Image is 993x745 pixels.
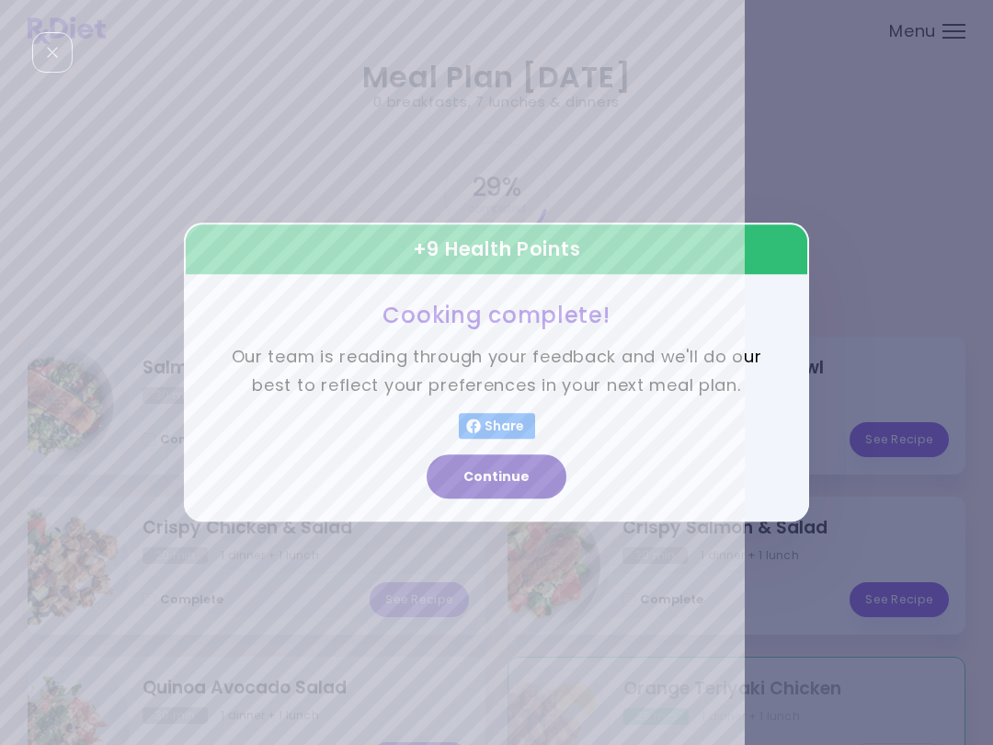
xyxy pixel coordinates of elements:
button: Continue [427,455,566,499]
div: Close [32,32,73,73]
h3: Cooking complete! [230,301,763,329]
div: + 9 Health Points [184,223,809,276]
button: Share [459,414,535,440]
span: Share [481,419,528,434]
p: Our team is reading through your feedback and we'll do our best to reflect your preferences in yo... [230,344,763,400]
